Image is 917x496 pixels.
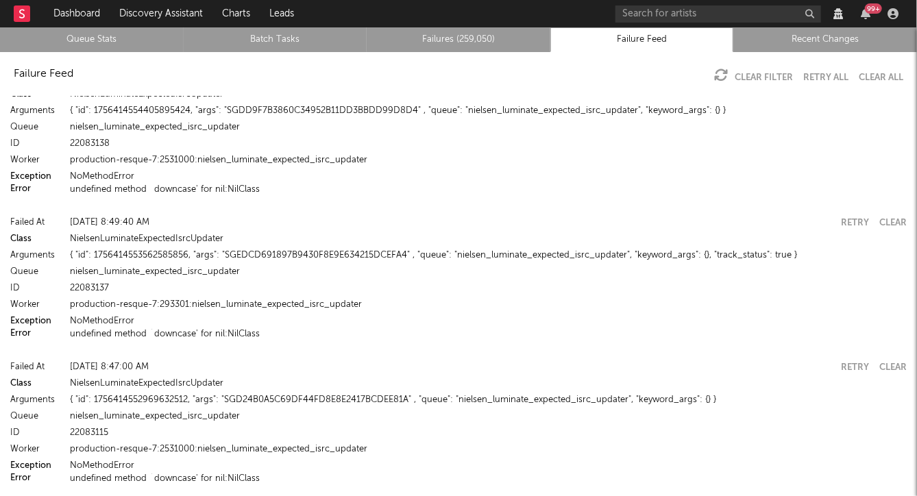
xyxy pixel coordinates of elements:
[10,392,65,408] div: Arguments
[10,380,32,388] a: Class
[70,185,260,194] button: undefined method `downcase' for nil:NilClass
[70,247,907,264] div: { "id": 1756414553562585856, "args": "SGEDCD691897B9430F8E9E634215DCEFA4" , "queue": "nielsen_lum...
[10,441,65,458] div: Worker
[70,408,907,425] div: nielsen_luminate_expected_isrc_updater
[70,152,907,169] div: production-resque-7:2531000:nielsen_luminate_expected_isrc_updater
[10,247,65,264] div: Arguments
[70,119,907,136] div: nielsen_luminate_expected_isrc_updater
[10,264,65,280] div: Queue
[70,359,831,375] div: [DATE] 8:47:00 AM
[841,219,869,227] button: Retry
[10,317,51,326] a: Exception
[70,264,907,280] div: nielsen_luminate_expected_isrc_updater
[841,363,869,372] button: Retry
[70,103,907,119] div: { "id": 1756414554405895424, "args": "SGDD9F7B3860C34952B11DD3BBDD99D8D4" , "queue": "nielsen_lum...
[10,359,65,375] div: Failed At
[70,297,907,313] div: production-resque-7:293301:nielsen_luminate_expected_isrc_updater
[861,8,870,19] button: 99+
[10,280,65,297] div: ID
[70,169,907,185] div: NoMethodError
[10,297,65,313] div: Worker
[70,136,907,152] div: 22083138
[70,214,831,231] div: [DATE] 8:49:40 AM
[859,73,903,82] button: Clear All
[879,363,907,372] button: Clear
[70,280,907,297] div: 22083137
[10,119,65,136] div: Queue
[735,73,793,82] a: Clear Filter
[558,32,726,48] a: Failure Feed
[8,32,176,48] a: Queue Stats
[14,66,73,82] div: Failure Feed
[10,474,31,483] button: Error
[70,392,907,408] div: { "id": 1756414552969632512, "args": "SGD24B0A5C69DF44FD8E8E2417BCDEE81A" , "queue": "nielsen_lum...
[10,235,32,244] a: Class
[70,441,907,458] div: production-resque-7:2531000:nielsen_luminate_expected_isrc_updater
[374,32,543,48] a: Failures (259,050)
[803,73,848,82] button: Retry All
[10,330,31,338] button: Error
[865,3,882,14] div: 99 +
[70,330,260,338] button: undefined method `downcase' for nil:NilClass
[191,32,360,48] a: Batch Tasks
[70,231,907,247] div: NielsenLuminateExpectedIsrcUpdater
[10,408,65,425] div: Queue
[10,152,65,169] div: Worker
[615,5,821,23] input: Search for artists
[70,375,907,392] div: NielsenLuminateExpectedIsrcUpdater
[10,185,31,194] button: Error
[70,458,907,474] div: NoMethodError
[10,425,65,441] div: ID
[70,474,260,483] button: undefined method `downcase' for nil:NilClass
[879,219,907,227] button: Clear
[10,214,65,231] div: Failed At
[10,136,65,152] div: ID
[10,173,51,182] a: Exception
[70,425,907,441] div: 22083115
[741,32,909,48] a: Recent Changes
[10,103,65,119] div: Arguments
[10,462,51,471] a: Exception
[70,313,907,330] div: NoMethodError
